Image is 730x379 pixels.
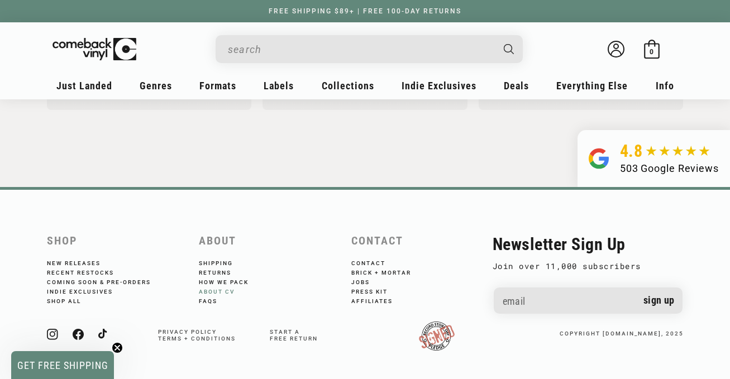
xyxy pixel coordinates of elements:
[47,295,96,305] a: Shop All
[556,80,628,92] span: Everything Else
[650,47,653,56] span: 0
[351,267,426,276] a: Brick + Mortar
[199,276,264,286] a: How We Pack
[199,80,236,92] span: Formats
[17,359,108,371] span: GET FREE SHIPPING
[199,260,248,267] a: Shipping
[228,38,493,61] input: When autocomplete results are available use up and down arrows to review and enter to select
[419,322,455,351] img: RSDPledgeSigned-updated.png
[47,260,116,267] a: New Releases
[578,130,730,187] a: 4.8 503 Google Reviews
[402,80,476,92] span: Indie Exclusives
[47,276,166,286] a: Coming Soon & Pre-Orders
[199,267,246,276] a: Returns
[656,80,674,92] span: Info
[560,330,684,337] small: copyright [DOMAIN_NAME], 2025
[47,234,188,247] h2: Shop
[351,276,385,286] a: Jobs
[493,260,684,273] p: Join over 11,000 subscribers
[646,146,710,157] img: star5.svg
[199,295,232,305] a: FAQs
[504,80,529,92] span: Deals
[635,287,683,314] button: Sign up
[140,80,172,92] span: Genres
[199,286,250,295] a: About CV
[11,351,114,379] div: GET FREE SHIPPINGClose teaser
[199,234,340,247] h2: About
[620,161,719,176] div: 503 Google Reviews
[351,286,403,295] a: Press Kit
[112,342,123,353] button: Close teaser
[589,141,609,176] img: Group.svg
[158,329,217,335] a: Privacy Policy
[47,267,129,276] a: Recent Restocks
[158,335,236,342] a: Terms + Conditions
[494,35,524,63] button: Search
[270,329,318,342] a: Start afree return
[351,295,408,305] a: Affiliates
[494,287,683,316] input: Email
[216,35,523,63] div: Search
[47,286,128,295] a: Indie Exclusives
[620,141,643,161] span: 4.8
[264,80,294,92] span: Labels
[493,234,684,254] h2: Newsletter Sign Up
[270,329,318,342] span: Start a free return
[322,80,374,92] span: Collections
[351,234,493,247] h2: Contact
[56,80,112,92] span: Just Landed
[257,7,473,15] a: FREE SHIPPING $89+ | FREE 100-DAY RETURNS
[351,260,400,267] a: Contact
